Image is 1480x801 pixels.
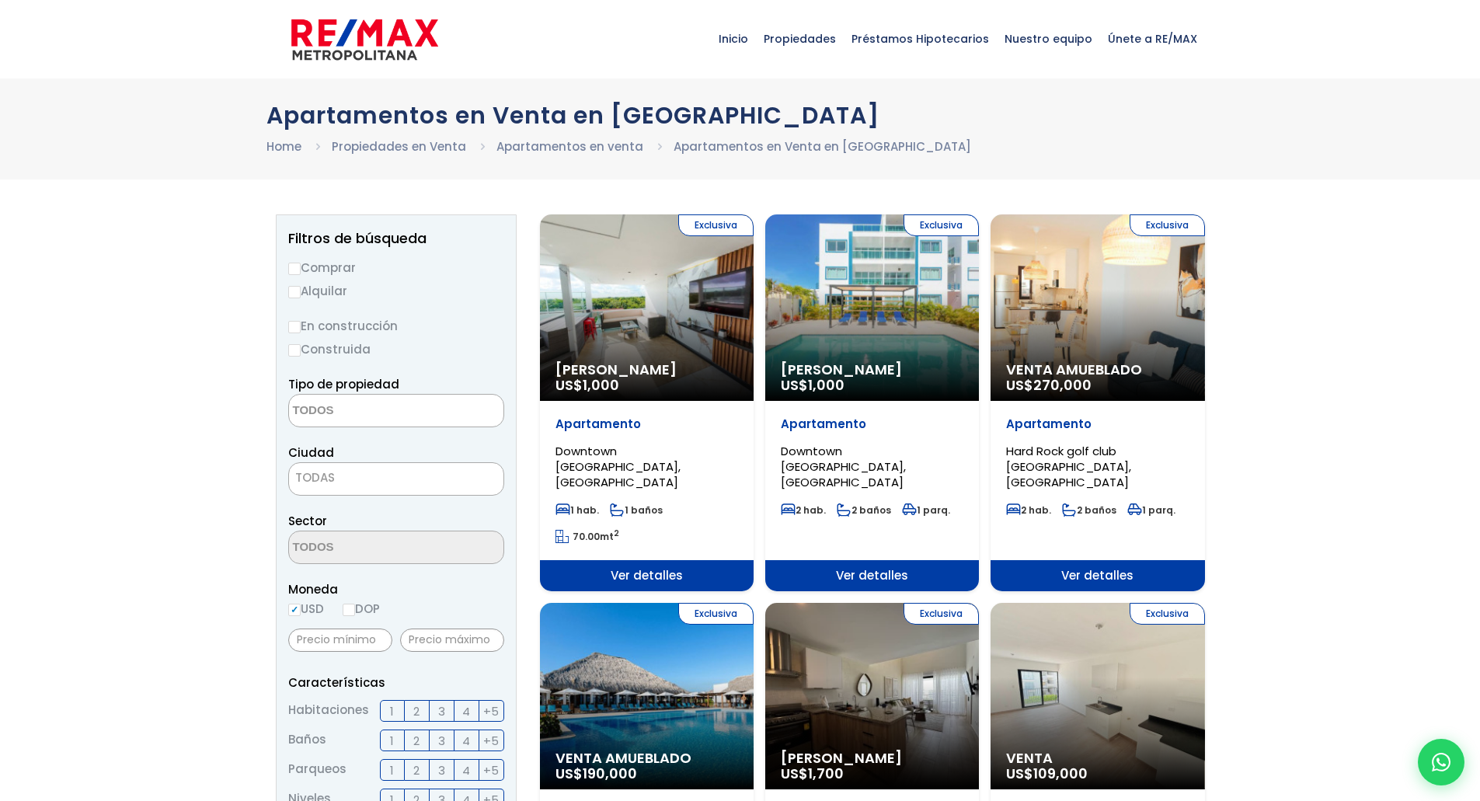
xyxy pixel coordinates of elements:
[555,416,738,432] p: Apartamento
[413,761,420,780] span: 2
[288,316,504,336] label: En construcción
[413,731,420,751] span: 2
[781,503,826,517] span: 2 hab.
[288,599,324,618] label: USD
[1006,375,1092,395] span: US$
[781,443,906,490] span: Downtown [GEOGRAPHIC_DATA], [GEOGRAPHIC_DATA]
[781,764,844,783] span: US$
[555,530,619,543] span: mt
[288,513,327,529] span: Sector
[288,730,326,751] span: Baños
[1006,443,1131,490] span: Hard Rock golf club [GEOGRAPHIC_DATA], [GEOGRAPHIC_DATA]
[483,761,499,780] span: +5
[288,759,346,781] span: Parqueos
[902,503,950,517] span: 1 parq.
[438,761,445,780] span: 3
[483,702,499,721] span: +5
[288,263,301,275] input: Comprar
[555,443,681,490] span: Downtown [GEOGRAPHIC_DATA], [GEOGRAPHIC_DATA]
[390,702,394,721] span: 1
[555,751,738,766] span: Venta Amueblado
[904,214,979,236] span: Exclusiva
[288,604,301,616] input: USD
[583,764,637,783] span: 190,000
[289,395,440,428] textarea: Search
[288,444,334,461] span: Ciudad
[266,138,301,155] a: Home
[462,702,470,721] span: 4
[288,673,504,692] p: Características
[610,503,663,517] span: 1 baños
[438,731,445,751] span: 3
[808,375,844,395] span: 1,000
[1006,416,1189,432] p: Apartamento
[573,530,600,543] span: 70.00
[614,528,619,539] sup: 2
[288,281,504,301] label: Alquilar
[462,761,470,780] span: 4
[1033,764,1088,783] span: 109,000
[288,580,504,599] span: Moneda
[288,231,504,246] h2: Filtros de búsqueda
[291,16,438,63] img: remax-metropolitana-logo
[678,603,754,625] span: Exclusiva
[555,764,637,783] span: US$
[288,340,504,359] label: Construida
[288,462,504,496] span: TODAS
[390,761,394,780] span: 1
[1033,375,1092,395] span: 270,000
[1062,503,1116,517] span: 2 baños
[555,503,599,517] span: 1 hab.
[765,214,979,591] a: Exclusiva [PERSON_NAME] US$1,000 Apartamento Downtown [GEOGRAPHIC_DATA], [GEOGRAPHIC_DATA] 2 hab....
[765,560,979,591] span: Ver detalles
[1006,751,1189,766] span: Venta
[289,531,440,565] textarea: Search
[332,138,466,155] a: Propiedades en Venta
[781,362,963,378] span: [PERSON_NAME]
[288,258,504,277] label: Comprar
[288,344,301,357] input: Construida
[674,137,971,156] li: Apartamentos en Venta en [GEOGRAPHIC_DATA]
[266,102,1214,129] h1: Apartamentos en Venta en [GEOGRAPHIC_DATA]
[343,604,355,616] input: DOP
[1127,503,1175,517] span: 1 parq.
[438,702,445,721] span: 3
[540,214,754,591] a: Exclusiva [PERSON_NAME] US$1,000 Apartamento Downtown [GEOGRAPHIC_DATA], [GEOGRAPHIC_DATA] 1 hab....
[808,764,844,783] span: 1,700
[496,138,643,155] a: Apartamentos en venta
[1006,764,1088,783] span: US$
[844,16,997,62] span: Préstamos Hipotecarios
[555,375,619,395] span: US$
[756,16,844,62] span: Propiedades
[400,629,504,652] input: Precio máximo
[1006,503,1051,517] span: 2 hab.
[288,286,301,298] input: Alquilar
[781,416,963,432] p: Apartamento
[837,503,891,517] span: 2 baños
[904,603,979,625] span: Exclusiva
[288,700,369,722] span: Habitaciones
[1130,603,1205,625] span: Exclusiva
[343,599,380,618] label: DOP
[413,702,420,721] span: 2
[1006,362,1189,378] span: Venta Amueblado
[678,214,754,236] span: Exclusiva
[781,375,844,395] span: US$
[288,321,301,333] input: En construcción
[1130,214,1205,236] span: Exclusiva
[462,731,470,751] span: 4
[390,731,394,751] span: 1
[540,560,754,591] span: Ver detalles
[781,751,963,766] span: [PERSON_NAME]
[295,469,335,486] span: TODAS
[288,629,392,652] input: Precio mínimo
[583,375,619,395] span: 1,000
[997,16,1100,62] span: Nuestro equipo
[289,467,503,489] span: TODAS
[483,731,499,751] span: +5
[711,16,756,62] span: Inicio
[991,560,1204,591] span: Ver detalles
[288,376,399,392] span: Tipo de propiedad
[991,214,1204,591] a: Exclusiva Venta Amueblado US$270,000 Apartamento Hard Rock golf club [GEOGRAPHIC_DATA], [GEOGRAPH...
[1100,16,1205,62] span: Únete a RE/MAX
